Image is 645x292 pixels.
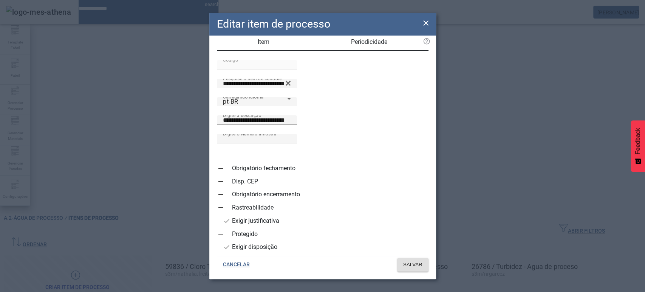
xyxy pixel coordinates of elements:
button: Feedback - Mostrar pesquisa [631,120,645,172]
mat-label: Digite a descrição [223,112,261,118]
span: Item [258,39,269,45]
label: Rastreabilidade [230,203,274,212]
button: CANCELAR [217,258,256,272]
label: Obrigatório encerramento [230,190,300,199]
span: pt-BR [223,98,238,105]
span: Periodicidade [351,39,387,45]
mat-label: Código [223,57,238,62]
h2: Editar item de processo [217,16,330,32]
mat-label: Pesquise o item de controle [223,76,282,81]
label: Disp. CEP [230,177,258,186]
span: CANCELAR [223,261,250,269]
button: SALVAR [397,258,428,272]
label: Exigir disposição [230,242,277,252]
span: SALVAR [403,261,422,269]
mat-label: Digite o Número amostra [223,131,276,136]
label: Exigir justificativa [230,216,279,225]
label: Protegido [230,230,258,239]
span: Feedback [634,128,641,154]
input: Number [223,79,291,88]
label: Obrigatório fechamento [230,164,295,173]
